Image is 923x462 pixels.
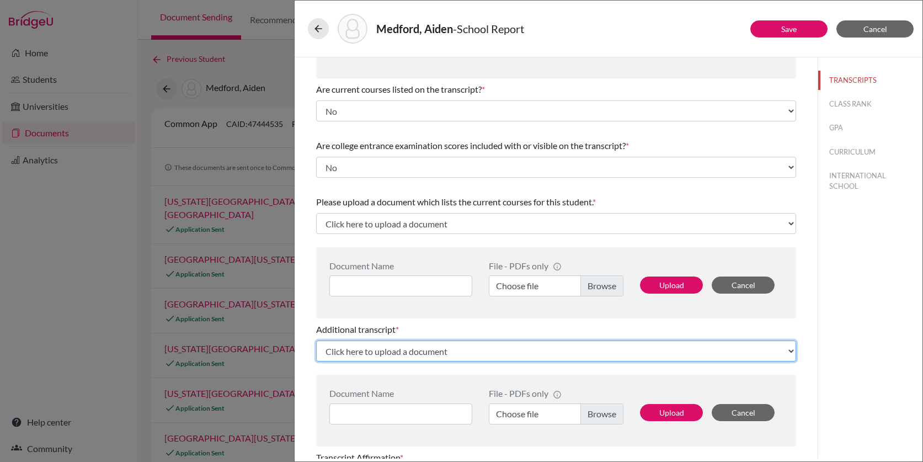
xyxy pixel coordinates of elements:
label: Choose file [489,403,623,424]
button: Upload [640,277,703,294]
span: info [553,390,562,399]
span: info [553,262,562,271]
button: Upload [640,404,703,421]
span: - School Report [453,22,524,35]
div: Document Name [329,388,472,399]
div: Document Name [329,261,472,271]
div: File - PDFs only [489,388,623,399]
button: TRANSCRIPTS [818,71,922,90]
span: Please upload a document which lists the current courses for this student. [316,197,593,207]
button: INTERNATIONAL SCHOOL [818,166,922,196]
button: CLASS RANK [818,94,922,114]
button: Cancel [712,277,775,294]
label: Choose file [489,275,623,296]
span: Are current courses listed on the transcript? [316,84,482,94]
button: CURRICULUM [818,142,922,162]
span: Are college entrance examination scores included with or visible on the transcript? [316,140,626,151]
div: File - PDFs only [489,261,623,271]
strong: Medford, Aiden [376,22,453,35]
span: Additional transcript [316,324,396,334]
button: Cancel [712,404,775,421]
button: GPA [818,118,922,137]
